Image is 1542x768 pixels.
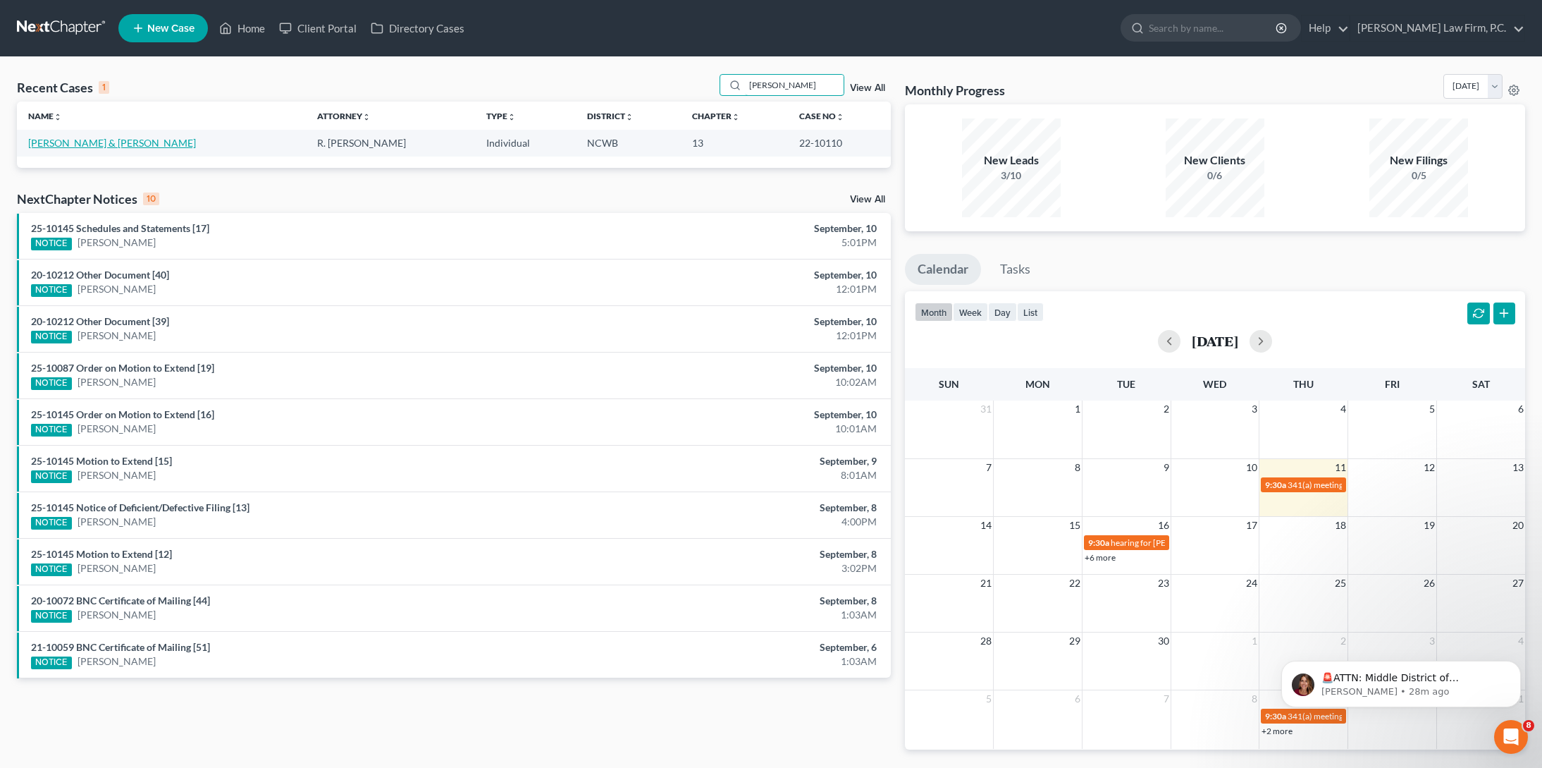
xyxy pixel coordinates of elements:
span: 22 [1068,575,1082,592]
a: Help [1302,16,1349,41]
span: Mon [1025,378,1050,390]
div: 8:01AM [604,468,877,482]
span: 25 [1333,575,1347,592]
a: [PERSON_NAME] [78,329,156,343]
i: unfold_more [54,113,62,121]
div: September, 8 [604,594,877,608]
div: 12:01PM [604,329,877,343]
td: 13 [681,130,788,156]
button: list [1017,303,1044,322]
span: 15 [1068,517,1082,534]
div: 10 [143,193,159,205]
div: 3/10 [962,169,1061,183]
div: September, 6 [604,640,877,654]
span: 24 [1245,575,1259,592]
div: New Filings [1369,152,1468,169]
span: 12 [1422,459,1436,476]
span: 8 [1073,459,1082,476]
span: 27 [1511,575,1525,592]
span: 9:30a [1088,537,1109,548]
a: [PERSON_NAME] [78,468,156,482]
span: 5 [985,690,993,707]
div: NOTICE [31,517,72,530]
div: September, 8 [604,501,877,515]
a: View All [850,195,885,205]
span: Tue [1117,378,1135,390]
div: New Leads [962,152,1061,169]
div: September, 8 [604,547,877,561]
a: Directory Cases [364,16,471,41]
td: 22-10110 [788,130,891,156]
div: NOTICE [31,563,72,576]
a: Case Nounfold_more [799,111,844,121]
span: 1 [1073,401,1082,417]
span: 1 [1250,633,1259,650]
div: 1:03AM [604,654,877,669]
div: NOTICE [31,331,72,343]
a: [PERSON_NAME] [78,236,156,250]
a: Calendar [905,254,981,285]
a: [PERSON_NAME] [78,375,156,389]
span: Thu [1293,378,1314,390]
a: [PERSON_NAME] Law Firm, P.C. [1350,16,1524,41]
i: unfold_more [732,113,740,121]
a: 20-10072 BNC Certificate of Mailing [44] [31,595,210,607]
div: September, 10 [604,268,877,282]
span: 26 [1422,575,1436,592]
input: Search by name... [1149,15,1278,41]
span: 18 [1333,517,1347,534]
a: Client Portal [272,16,364,41]
div: NOTICE [31,610,72,623]
iframe: Intercom live chat [1494,720,1528,754]
button: day [988,303,1017,322]
span: 13 [1511,459,1525,476]
div: 0/5 [1369,169,1468,183]
span: 4 [1339,401,1347,417]
span: 30 [1156,633,1171,650]
a: Home [212,16,272,41]
a: 25-10145 Schedules and Statements [17] [31,222,209,234]
a: [PERSON_NAME] & [PERSON_NAME] [28,137,196,149]
a: Typeunfold_more [486,111,516,121]
div: 5:01PM [604,236,877,250]
span: 23 [1156,575,1171,592]
span: 21 [979,575,993,592]
span: 9 [1162,459,1171,476]
a: 25-10145 Order on Motion to Extend [16] [31,408,214,420]
h2: [DATE] [1192,334,1238,348]
a: 25-10145 Motion to Extend [12] [31,548,172,560]
div: NOTICE [31,657,72,669]
a: 25-10087 Order on Motion to Extend [19] [31,362,214,374]
div: 3:02PM [604,561,877,575]
h3: Monthly Progress [905,82,1005,99]
span: Fri [1385,378,1400,390]
span: 7 [1162,690,1171,707]
button: month [915,303,953,322]
a: +2 more [1262,726,1293,736]
a: [PERSON_NAME] [78,608,156,622]
span: 2 [1162,401,1171,417]
i: unfold_more [625,113,634,121]
a: Nameunfold_more [28,111,62,121]
iframe: Intercom notifications message [1260,631,1542,730]
span: 6 [1517,401,1525,417]
span: 341(a) meeting for [PERSON_NAME] [1288,480,1424,490]
a: [PERSON_NAME] [78,515,156,529]
div: New Clients [1166,152,1264,169]
span: Sat [1472,378,1490,390]
a: 21-10059 BNC Certificate of Mailing [51] [31,641,210,653]
span: 31 [979,401,993,417]
span: Wed [1203,378,1226,390]
a: 25-10145 Notice of Deficient/Defective Filing [13] [31,501,249,513]
div: NOTICE [31,470,72,483]
div: NOTICE [31,284,72,297]
span: hearing for [PERSON_NAME] [1111,537,1219,548]
span: 3 [1250,401,1259,417]
span: New Case [147,23,195,34]
div: 12:01PM [604,282,877,296]
span: 8 [1250,690,1259,707]
a: Attorneyunfold_more [317,111,371,121]
a: [PERSON_NAME] [78,654,156,669]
